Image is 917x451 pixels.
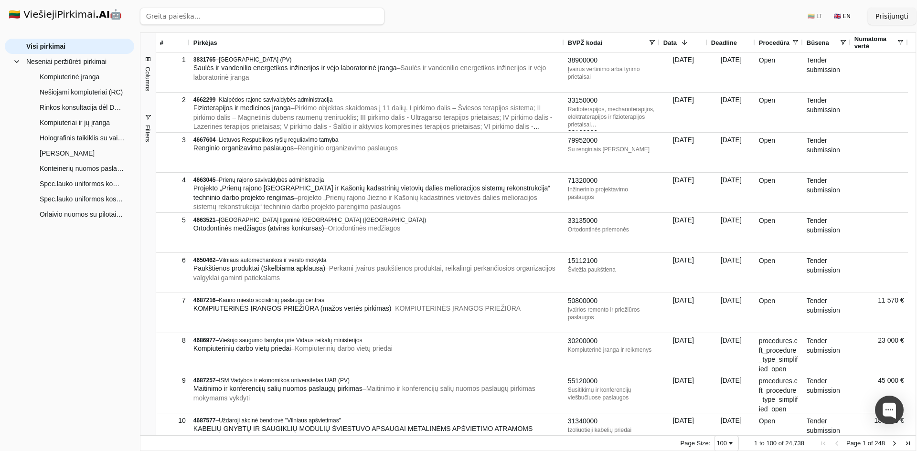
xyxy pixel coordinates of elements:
[193,385,535,402] span: – Maitinimo ir konferencijų salių nuomos paslaugų pirkimas mokymams vykdyti
[807,39,829,46] span: Būsena
[755,333,803,373] div: procedures.cft_procedure_type_simplified_open
[193,176,560,184] div: –
[568,426,656,434] div: Izoliuotieji kabelių priedai
[144,125,151,142] span: Filters
[193,304,392,312] span: KOMPIUTERINĖS ĮRANGOS PRIEŽIŪRA (mažos vertės pirkimas)
[828,9,856,24] button: 🇬🇧 EN
[26,54,107,69] span: Neseniai peržiūrėti pirkimai
[160,39,163,46] span: #
[193,337,216,344] span: 4686977
[714,436,739,451] div: Page Size
[660,293,707,333] div: [DATE]
[219,257,326,263] span: Vilniaus automechanikos ir verslo mokykla
[160,213,186,227] div: 5
[803,173,851,212] div: Tender submission
[568,336,656,346] div: 30200000
[681,440,711,447] div: Page Size:
[891,440,898,447] div: Next Page
[755,173,803,212] div: Open
[904,440,912,447] div: Last Page
[193,345,291,352] span: Kompiuterinių darbo vietų priedai
[568,256,656,266] div: 15112100
[707,52,755,92] div: [DATE]
[803,52,851,92] div: Tender submission
[193,144,294,152] span: Renginio organizavimo paslaugos
[568,417,656,426] div: 31340000
[219,297,324,304] span: Kauno miesto socialinių paslaugų centras
[40,70,99,84] span: Kompiuterinė įranga
[160,53,186,67] div: 1
[851,293,908,333] div: 11 570 €
[803,333,851,373] div: Tender submission
[294,144,398,152] span: – Renginio organizavimo paslaugos
[219,56,291,63] span: [GEOGRAPHIC_DATA] (PV)
[193,385,363,392] span: Maitinimo ir konferencijų salių nuomos paslaugų pirkimas
[568,346,656,354] div: Kompiuterinė įranga ir reikmenys
[193,64,397,72] span: Saulės ir vandenilio energetikos inžinerijos ir vėjo laboratorinė įranga
[707,93,755,132] div: [DATE]
[660,133,707,172] div: [DATE]
[854,35,896,50] span: Numatoma vertė
[568,386,656,401] div: Susitikimų ir konferencijų viešbučiuose paslaugos
[707,253,755,293] div: [DATE]
[219,417,341,424] span: Uždaroji akcinė bendrovė "Vilniaus apšvietimas"
[193,417,216,424] span: 4687577
[568,146,656,153] div: Su renginiais [PERSON_NAME]
[820,440,827,447] div: First Page
[568,96,656,105] div: 33150000
[193,64,546,81] span: – Saulės ir vandenilio energetikos inžinerijos ir vėjo laboratorinė įranga
[160,133,186,147] div: 3
[219,136,338,143] span: Lietuvos Respublikos ryšių reguliavimo tarnyba
[874,440,885,447] span: 248
[716,440,727,447] div: 100
[568,136,656,146] div: 79952000
[193,297,216,304] span: 4687216
[193,256,560,264] div: –
[40,161,125,176] span: Konteinerių nuomos paslauga
[707,293,755,333] div: [DATE]
[803,253,851,293] div: Tender submission
[707,333,755,373] div: [DATE]
[160,374,186,388] div: 9
[868,8,916,25] button: Prisijungti
[755,293,803,333] div: Open
[759,39,789,46] span: Procedūra
[660,373,707,413] div: [DATE]
[193,56,216,63] span: 3831765
[568,65,656,81] div: Įvairūs vertinimo arba tyrimo prietaisai
[40,100,125,115] span: Rinkos konsultacija dėl Duomenų saugyklų įrangos viešojo pirkimo
[707,213,755,252] div: [DATE]
[568,128,656,138] div: 33100000
[833,440,841,447] div: Previous Page
[803,213,851,252] div: Tender submission
[40,146,95,160] span: [PERSON_NAME]
[568,296,656,306] div: 50800000
[568,186,656,201] div: Inžinerinio projektavimo paslaugos
[160,334,186,347] div: 8
[140,8,384,25] input: Greita paieška...
[868,440,873,447] span: of
[846,440,861,447] span: Page
[568,377,656,386] div: 55120000
[568,226,656,233] div: Ortodontinės priemonės
[568,39,602,46] span: BVPŽ kodai
[755,52,803,92] div: Open
[40,177,125,191] span: Spec.lauko uniformos komplektas nuo lietaus
[568,306,656,321] div: Įvairios remonto ir priežiūros paslaugos
[568,176,656,186] div: 71320000
[707,173,755,212] div: [DATE]
[193,336,560,344] div: –
[160,253,186,267] div: 6
[707,133,755,172] div: [DATE]
[40,115,110,130] span: Kompiuteriai ir jų įranga
[160,294,186,307] div: 7
[219,377,350,384] span: ISM Vadybos ir ekonomikos universitetas UAB (PV)
[755,133,803,172] div: Open
[568,216,656,226] div: 33135000
[193,177,216,183] span: 4663045
[755,93,803,132] div: Open
[193,39,217,46] span: Pirkėjas
[193,96,560,104] div: –
[219,217,426,223] span: [GEOGRAPHIC_DATA] ligoninė [GEOGRAPHIC_DATA] ([GEOGRAPHIC_DATA])
[785,440,804,447] span: 24,738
